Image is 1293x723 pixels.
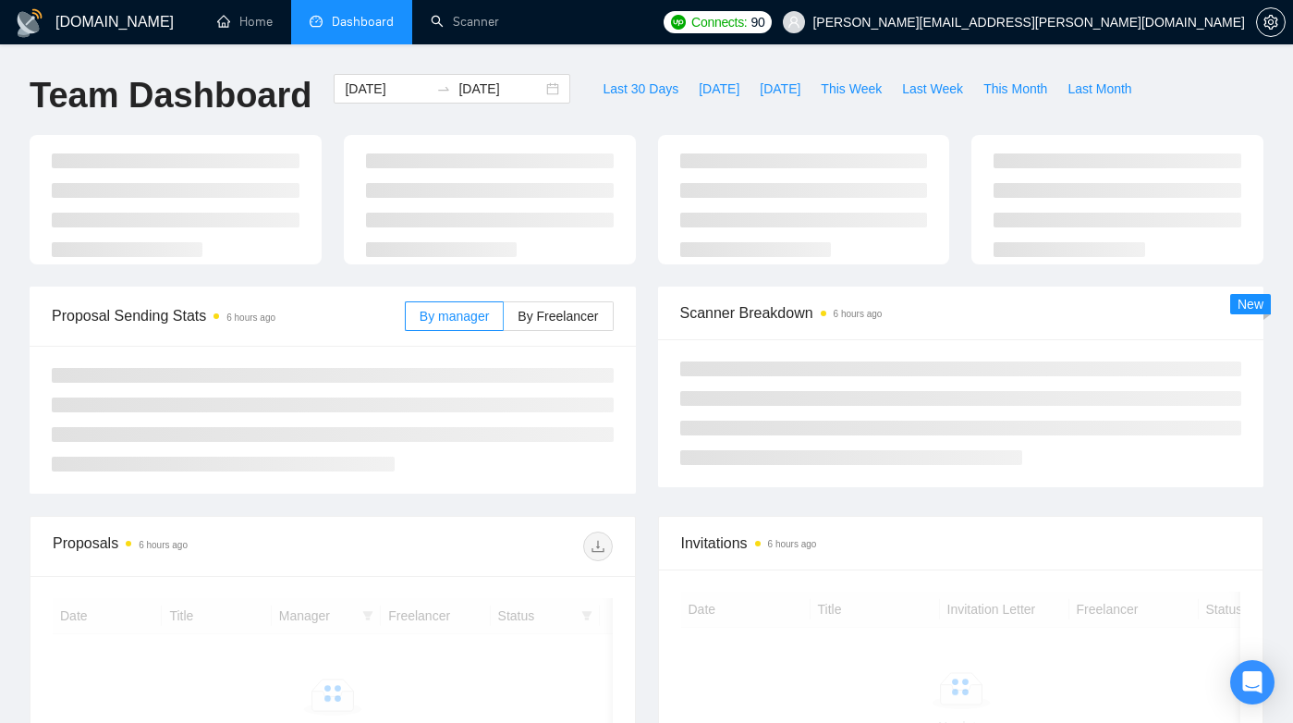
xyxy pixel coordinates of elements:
[699,79,739,99] span: [DATE]
[821,79,882,99] span: This Week
[431,14,499,30] a: searchScanner
[689,74,750,104] button: [DATE]
[458,79,543,99] input: End date
[1256,7,1286,37] button: setting
[52,304,405,327] span: Proposal Sending Stats
[518,309,598,324] span: By Freelancer
[1238,297,1263,312] span: New
[1057,74,1141,104] button: Last Month
[1067,79,1131,99] span: Last Month
[811,74,892,104] button: This Week
[691,12,747,32] span: Connects:
[1230,660,1275,705] div: Open Intercom Messenger
[436,81,451,96] span: swap-right
[30,74,311,117] h1: Team Dashboard
[671,15,686,30] img: upwork-logo.png
[834,309,883,319] time: 6 hours ago
[892,74,973,104] button: Last Week
[760,79,800,99] span: [DATE]
[139,540,188,550] time: 6 hours ago
[217,14,273,30] a: homeHome
[750,74,811,104] button: [DATE]
[902,79,963,99] span: Last Week
[983,79,1047,99] span: This Month
[345,79,429,99] input: Start date
[15,8,44,38] img: logo
[768,539,817,549] time: 6 hours ago
[1256,15,1286,30] a: setting
[436,81,451,96] span: to
[750,12,764,32] span: 90
[973,74,1057,104] button: This Month
[420,309,489,324] span: By manager
[332,14,394,30] span: Dashboard
[680,301,1242,325] span: Scanner Breakdown
[226,312,275,323] time: 6 hours ago
[53,532,333,561] div: Proposals
[787,16,800,29] span: user
[681,532,1241,555] span: Invitations
[592,74,689,104] button: Last 30 Days
[1257,15,1285,30] span: setting
[310,15,323,28] span: dashboard
[603,79,678,99] span: Last 30 Days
